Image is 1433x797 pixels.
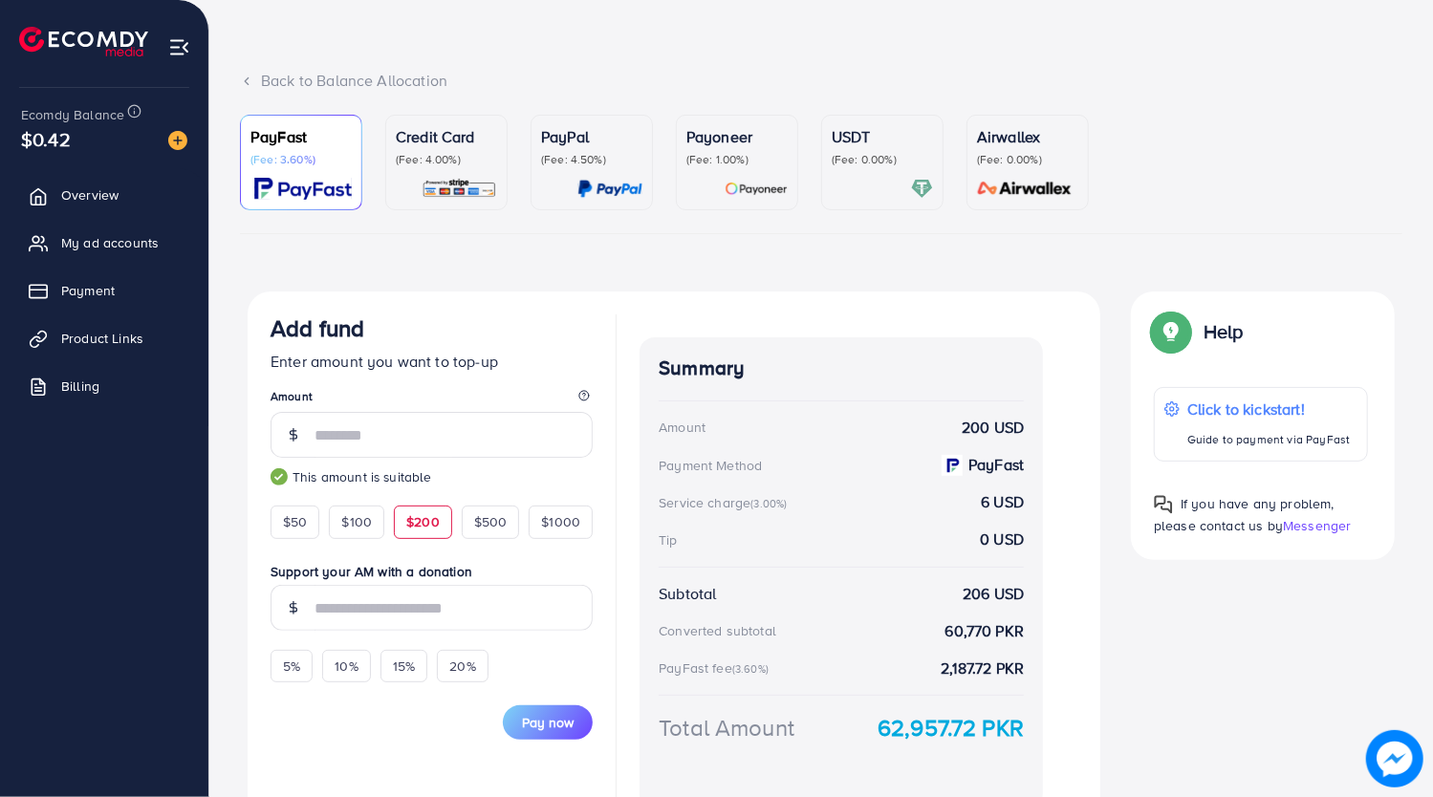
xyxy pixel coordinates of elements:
a: Product Links [14,319,194,357]
strong: 206 USD [963,583,1024,605]
div: Back to Balance Allocation [240,70,1402,92]
span: Product Links [61,329,143,348]
span: $0.42 [21,125,71,153]
p: (Fee: 3.60%) [250,152,352,167]
p: (Fee: 1.00%) [686,152,788,167]
small: (3.00%) [750,496,787,511]
div: Subtotal [659,583,716,605]
img: image [1367,731,1423,787]
a: My ad accounts [14,224,194,262]
button: Pay now [503,705,593,740]
span: $1000 [541,512,580,531]
small: (3.60%) [732,661,769,677]
p: Click to kickstart! [1187,398,1350,420]
strong: 2,187.72 PKR [941,657,1024,679]
a: Overview [14,176,194,214]
strong: 0 USD [980,528,1024,550]
img: card [422,178,497,200]
p: (Fee: 0.00%) [977,152,1078,167]
strong: 200 USD [962,417,1024,439]
span: 15% [393,657,415,676]
img: Popup guide [1154,495,1173,514]
span: Pay now [522,713,574,732]
a: Payment [14,271,194,310]
span: Messenger [1283,516,1351,535]
span: $50 [283,512,307,531]
div: Tip [659,530,677,549]
p: Help [1204,320,1244,343]
div: PayFast fee [659,658,774,678]
span: Billing [61,377,99,396]
img: logo [19,27,148,56]
p: (Fee: 0.00%) [832,152,933,167]
div: Converted subtotal [659,621,776,640]
small: This amount is suitable [271,467,593,486]
img: payment [942,455,963,476]
strong: 60,770 PKR [945,620,1025,642]
p: Airwallex [977,125,1078,148]
span: $100 [341,512,372,531]
span: My ad accounts [61,233,159,252]
p: Enter amount you want to top-up [271,350,593,373]
span: 20% [449,657,475,676]
img: image [168,131,187,150]
legend: Amount [271,388,593,412]
label: Support your AM with a donation [271,562,593,581]
p: Credit Card [396,125,497,148]
img: menu [168,36,190,58]
img: card [971,178,1078,200]
img: card [911,178,933,200]
strong: PayFast [968,454,1024,476]
h3: Add fund [271,314,364,342]
p: Guide to payment via PayFast [1187,428,1350,451]
div: Service charge [659,493,792,512]
span: Overview [61,185,119,205]
p: PayPal [541,125,642,148]
strong: 62,957.72 PKR [878,711,1024,744]
p: (Fee: 4.50%) [541,152,642,167]
span: $500 [474,512,508,531]
span: If you have any problem, please contact us by [1154,494,1335,535]
span: 5% [283,657,300,676]
div: Total Amount [659,711,794,744]
img: Popup guide [1154,314,1188,349]
img: card [254,178,352,200]
span: Payment [61,281,115,300]
img: card [725,178,788,200]
h4: Summary [659,356,1024,380]
strong: 6 USD [981,491,1024,513]
p: Payoneer [686,125,788,148]
span: Ecomdy Balance [21,105,124,124]
p: PayFast [250,125,352,148]
span: $200 [406,512,440,531]
div: Payment Method [659,456,762,475]
a: Billing [14,367,194,405]
p: (Fee: 4.00%) [396,152,497,167]
span: 10% [335,657,358,676]
p: USDT [832,125,933,148]
img: guide [271,468,288,485]
div: Amount [659,418,706,437]
img: card [577,178,642,200]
